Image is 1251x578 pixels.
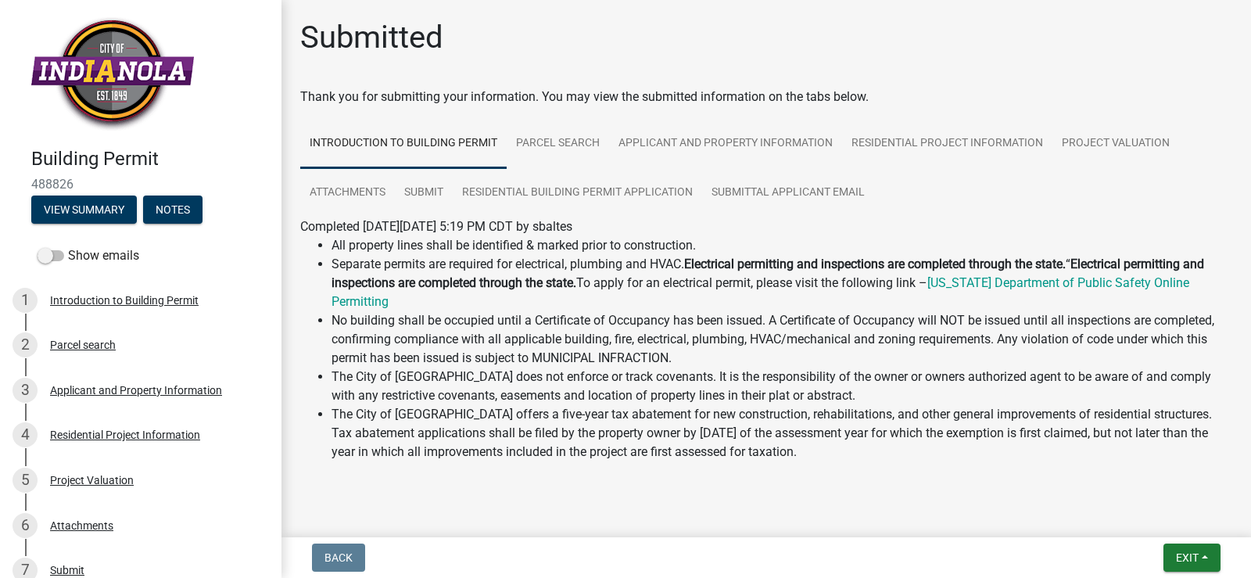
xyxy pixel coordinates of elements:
a: Project Valuation [1052,119,1179,169]
a: Residential Building Permit Application [453,168,702,218]
li: Separate permits are required for electrical, plumbing and HVAC. “ To apply for an electrical per... [332,255,1232,311]
a: Parcel search [507,119,609,169]
div: 4 [13,422,38,447]
a: Applicant and Property Information [609,119,842,169]
span: Back [324,551,353,564]
img: City of Indianola, Iowa [31,16,194,131]
div: Attachments [50,520,113,531]
li: The City of [GEOGRAPHIC_DATA] offers a five-year tax abatement for new construction, rehabilitati... [332,405,1232,461]
a: Attachments [300,168,395,218]
div: 2 [13,332,38,357]
h4: Building Permit [31,148,269,171]
button: Exit [1163,544,1221,572]
li: No building shall be occupied until a Certificate of Occupancy has been issued. A Certificate of ... [332,311,1232,368]
span: Completed [DATE][DATE] 5:19 PM CDT by sbaltes [300,219,572,234]
wm-modal-confirm: Summary [31,204,137,217]
div: Project Valuation [50,475,134,486]
button: Back [312,544,365,572]
button: View Summary [31,196,137,224]
a: Introduction to Building Permit [300,119,507,169]
div: Submit [50,565,84,576]
li: All property lines shall be identified & marked prior to construction. [332,236,1232,255]
wm-modal-confirm: Notes [143,204,203,217]
div: 1 [13,288,38,313]
div: Parcel search [50,339,116,350]
span: Exit [1176,551,1199,564]
div: Introduction to Building Permit [50,295,199,306]
div: 5 [13,468,38,493]
li: The City of [GEOGRAPHIC_DATA] does not enforce or track covenants. It is the responsibility of th... [332,368,1232,405]
a: Submit [395,168,453,218]
div: Thank you for submitting your information. You may view the submitted information on the tabs below. [300,88,1232,106]
h1: Submitted [300,19,443,56]
label: Show emails [38,246,139,265]
div: 3 [13,378,38,403]
div: Applicant and Property Information [50,385,222,396]
div: 6 [13,513,38,538]
div: Residential Project Information [50,429,200,440]
span: 488826 [31,177,250,192]
button: Notes [143,196,203,224]
a: Submittal Applicant Email [702,168,874,218]
strong: Electrical permitting and inspections are completed through the state. [684,257,1066,271]
a: Residential Project Information [842,119,1052,169]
